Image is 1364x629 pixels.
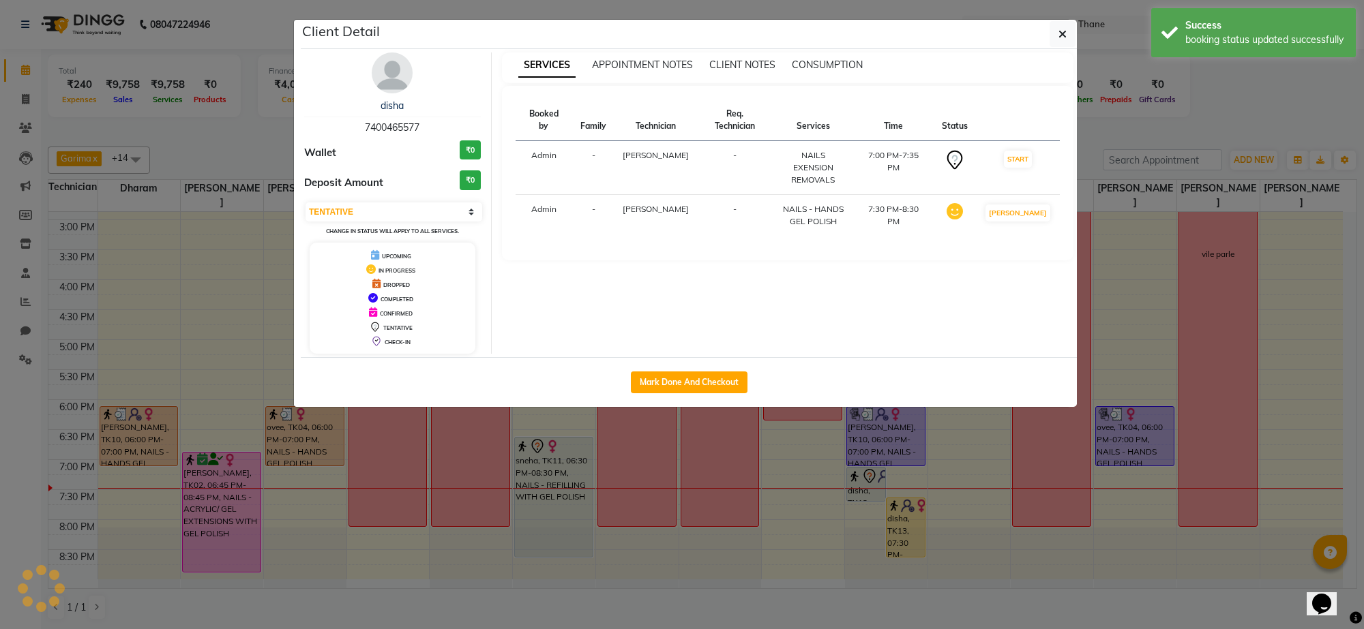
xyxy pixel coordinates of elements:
span: [PERSON_NAME] [623,150,689,160]
button: Mark Done And Checkout [631,371,747,393]
div: NAILS EXENSION REMOVALS [780,149,845,186]
td: - [697,141,772,195]
th: Technician [614,99,697,141]
span: Deposit Amount [304,175,383,191]
span: UPCOMING [382,253,411,260]
td: 7:30 PM-8:30 PM [854,195,934,236]
td: Admin [516,141,573,195]
button: [PERSON_NAME] [985,204,1050,221]
th: Services [772,99,853,141]
th: Family [572,99,614,141]
span: CHECK-IN [385,339,411,346]
button: START [1004,151,1032,168]
span: 7400465577 [365,121,419,134]
img: avatar [372,52,413,93]
h5: Client Detail [302,21,380,42]
th: Booked by [516,99,573,141]
th: Status [934,99,976,141]
span: Wallet [304,145,336,161]
div: Success [1185,18,1346,33]
a: disha [381,99,404,112]
span: CLIENT NOTES [709,59,775,71]
span: COMPLETED [381,296,413,303]
div: booking status updated successfully [1185,33,1346,47]
span: CONSUMPTION [792,59,863,71]
td: - [572,141,614,195]
td: - [572,195,614,236]
td: Admin [516,195,573,236]
span: TENTATIVE [383,324,413,331]
span: APPOINTMENT NOTES [592,59,693,71]
small: Change in status will apply to all services. [326,228,459,234]
span: CONFIRMED [380,310,413,317]
span: [PERSON_NAME] [623,204,689,214]
div: NAILS - HANDS GEL POLISH [780,203,845,228]
h3: ₹0 [460,170,481,190]
td: 7:00 PM-7:35 PM [854,141,934,195]
td: - [697,195,772,236]
span: DROPPED [383,281,410,288]
h3: ₹0 [460,140,481,160]
span: IN PROGRESS [379,267,415,274]
th: Req. Technician [697,99,772,141]
iframe: chat widget [1307,574,1350,615]
th: Time [854,99,934,141]
span: SERVICES [518,53,576,78]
